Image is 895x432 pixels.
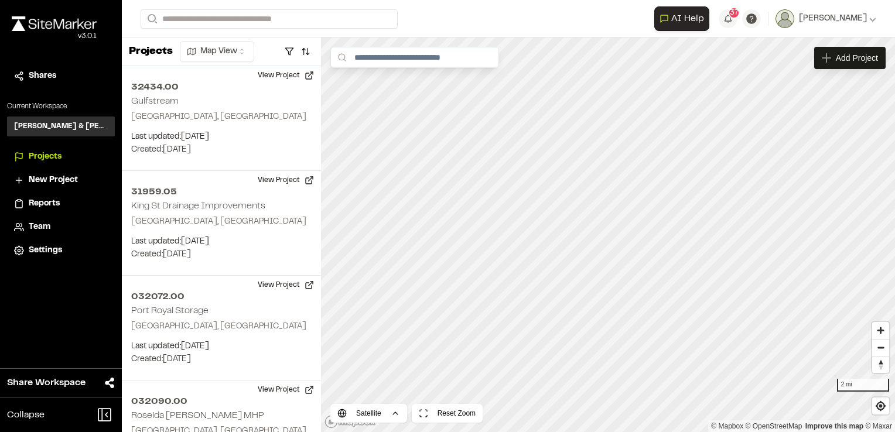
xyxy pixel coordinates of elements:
[872,340,889,356] span: Zoom out
[131,131,312,143] p: Last updated: [DATE]
[12,31,97,42] div: Oh geez...please don't...
[865,422,892,430] a: Maxar
[131,185,312,199] h2: 31959.05
[324,415,376,428] a: Mapbox logo
[14,174,108,187] a: New Project
[29,70,56,83] span: Shares
[836,52,878,64] span: Add Project
[29,197,60,210] span: Reports
[671,12,704,26] span: AI Help
[131,290,312,304] h2: 032072.00
[131,353,312,366] p: Created: [DATE]
[799,12,867,25] span: [PERSON_NAME]
[719,9,737,28] button: 37
[131,340,312,353] p: Last updated: [DATE]
[29,221,50,234] span: Team
[131,143,312,156] p: Created: [DATE]
[29,174,78,187] span: New Project
[251,171,321,190] button: View Project
[14,150,108,163] a: Projects
[14,244,108,257] a: Settings
[131,307,209,315] h2: Port Royal Storage
[131,215,312,228] p: [GEOGRAPHIC_DATA], [GEOGRAPHIC_DATA]
[131,97,179,105] h2: Gulfstream
[131,235,312,248] p: Last updated: [DATE]
[7,408,45,422] span: Collapse
[14,221,108,234] a: Team
[129,44,173,60] p: Projects
[711,422,743,430] a: Mapbox
[29,150,62,163] span: Projects
[131,80,312,94] h2: 32434.00
[872,356,889,373] button: Reset bearing to north
[872,322,889,339] button: Zoom in
[131,395,312,409] h2: 032090.00
[837,379,889,392] div: 2 mi
[330,404,407,423] button: Satellite
[131,202,265,210] h2: King St Drainage Improvements
[251,276,321,294] button: View Project
[131,111,312,124] p: [GEOGRAPHIC_DATA], [GEOGRAPHIC_DATA]
[412,404,483,423] button: Reset Zoom
[14,121,108,132] h3: [PERSON_NAME] & [PERSON_NAME] Inc.
[131,320,312,333] p: [GEOGRAPHIC_DATA], [GEOGRAPHIC_DATA]
[7,101,115,112] p: Current Workspace
[7,376,86,390] span: Share Workspace
[14,70,108,83] a: Shares
[872,339,889,356] button: Zoom out
[654,6,714,31] div: Open AI Assistant
[776,9,794,28] img: User
[251,380,321,399] button: View Project
[730,8,739,18] span: 37
[746,422,802,430] a: OpenStreetMap
[805,422,863,430] a: Map feedback
[872,356,889,373] span: Reset bearing to north
[654,6,709,31] button: Open AI Assistant
[141,9,162,29] button: Search
[12,16,97,31] img: rebrand.png
[29,244,62,257] span: Settings
[131,412,264,420] h2: Roseida [PERSON_NAME] MHP
[131,248,312,261] p: Created: [DATE]
[872,397,889,414] button: Find my location
[251,66,321,85] button: View Project
[776,9,876,28] button: [PERSON_NAME]
[14,197,108,210] a: Reports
